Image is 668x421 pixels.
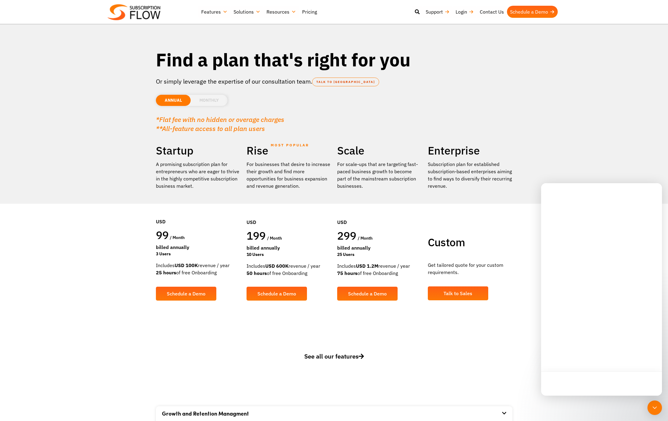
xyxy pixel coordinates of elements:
[156,95,191,106] li: ANNUAL
[156,161,240,190] p: A promising subscription plan for entrepreneurs who are eager to thrive in the highly competitive...
[156,200,240,228] div: USD
[156,124,265,133] em: **All-feature access to all plan users
[428,144,512,158] h2: Enterprise
[198,6,231,18] a: Features
[337,161,422,190] div: For scale-ups that are targeting fast-paced business growth to become part of the mainstream subs...
[358,235,373,241] span: / month
[337,144,422,158] h2: Scale
[453,6,477,18] a: Login
[507,6,558,18] a: Schedule a Demo
[304,352,364,360] span: See all our features
[170,235,185,240] span: / month
[312,78,379,86] a: TALK TO [GEOGRAPHIC_DATA]
[247,244,331,251] div: Billed Annually
[247,251,331,258] div: 10 Users
[265,263,289,269] strong: USD 600K
[175,262,198,268] strong: USD 100K
[477,6,507,18] a: Contact Us
[257,291,296,296] span: Schedule a Demo
[428,286,488,300] a: Talk to Sales
[156,228,169,242] span: 99
[247,200,331,229] div: USD
[156,77,512,86] p: Or simply leverage the expertise of our consultation team.
[356,263,378,269] strong: USD 1.2M
[156,144,240,158] h2: Startup
[156,251,240,257] div: 3 Users
[247,144,331,158] h2: Rise
[156,270,176,276] strong: 25 hours
[167,291,205,296] span: Schedule a Demo
[428,235,465,249] span: Custom
[337,251,422,258] div: 25 Users
[156,262,240,276] div: Includes revenue / year of free Onboarding
[247,287,307,301] a: Schedule a Demo
[231,6,263,18] a: Solutions
[444,291,472,296] span: Talk to Sales
[162,410,249,417] a: Growth and Retention Managment
[337,228,357,243] span: 299
[108,4,160,20] img: Subscriptionflow
[156,244,240,251] div: Billed Annually
[423,6,453,18] a: Support
[191,95,228,106] li: MONTHLY
[348,291,387,296] span: Schedule a Demo
[337,262,422,277] div: Includes revenue / year of free Onboarding
[267,235,282,241] span: / month
[156,352,512,370] a: See all our features
[428,161,512,190] p: Subscription plan for established subscription-based enterprises aiming to find ways to diversify...
[247,262,331,277] div: Includes revenue / year of free Onboarding
[337,287,398,301] a: Schedule a Demo
[337,244,422,251] div: Billed Annually
[247,161,331,190] div: For businesses that desire to increase their growth and find more opportunities for business expa...
[156,115,284,124] em: *Flat fee with no hidden or overage charges
[162,406,506,421] div: Growth and Retention Managment
[156,287,216,301] a: Schedule a Demo
[428,261,512,276] p: Get tailored quote for your custom requirements.
[299,6,320,18] a: Pricing
[263,6,299,18] a: Resources
[247,270,267,276] strong: 50 hours
[337,270,357,276] strong: 75 hours
[337,200,422,229] div: USD
[247,228,266,243] span: 199
[271,138,309,152] span: MOST POPULAR
[156,48,512,71] h1: Find a plan that's right for you
[647,400,662,415] div: Open Intercom Messenger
